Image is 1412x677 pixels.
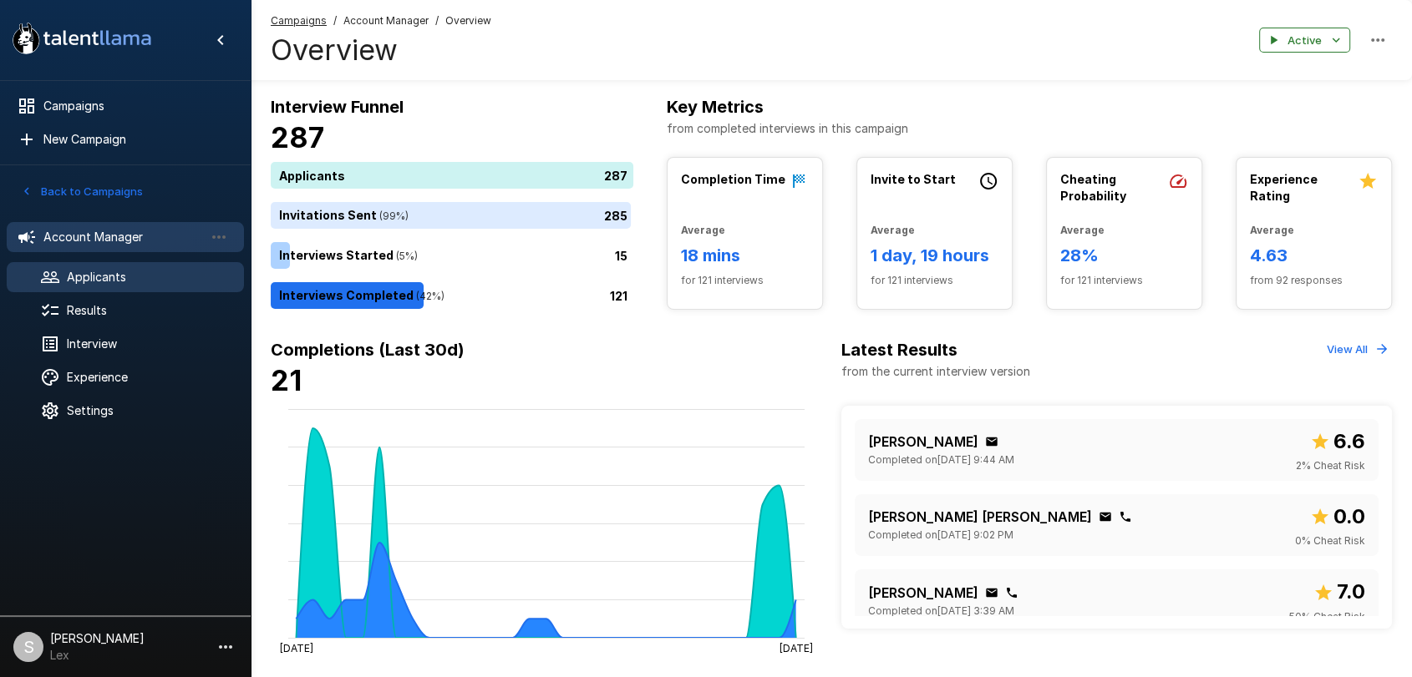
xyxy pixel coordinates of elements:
[1310,501,1365,533] span: Overall score out of 10
[445,13,491,29] span: Overview
[868,432,978,452] p: [PERSON_NAME]
[1060,242,1188,269] h6: 28%
[681,242,809,269] h6: 18 mins
[868,507,1092,527] p: [PERSON_NAME] [PERSON_NAME]
[1060,272,1188,289] span: for 121 interviews
[868,527,1013,543] span: Completed on [DATE] 9:02 PM
[1323,336,1392,362] button: View All
[333,13,337,29] span: /
[1337,579,1365,604] b: 7.0
[1259,28,1350,53] button: Active
[1250,172,1318,203] b: Experience Rating
[279,641,312,654] tspan: [DATE]
[667,120,1392,137] p: from completed interviews in this campaign
[271,33,491,68] h4: Overview
[1060,172,1126,203] b: Cheating Probability
[985,435,998,448] div: Click to copy
[1250,242,1378,269] h6: 4.63
[1333,429,1365,453] b: 6.6
[615,247,627,265] p: 15
[868,603,1014,619] span: Completed on [DATE] 3:39 AM
[841,340,957,360] b: Latest Results
[271,120,324,154] b: 287
[871,224,915,236] b: Average
[604,207,627,225] p: 285
[343,13,429,29] span: Account Manager
[1289,609,1365,625] span: 50 % Cheat Risk
[271,363,302,397] b: 21
[841,363,1030,380] p: from the current interview version
[868,583,978,603] p: [PERSON_NAME]
[1310,426,1365,457] span: Overall score out of 10
[1250,224,1294,236] b: Average
[868,452,1014,468] span: Completed on [DATE] 9:44 AM
[1296,457,1365,474] span: 2 % Cheat Risk
[871,172,956,186] b: Invite to Start
[604,167,627,184] p: 287
[681,224,725,236] b: Average
[435,13,439,29] span: /
[1333,504,1365,528] b: 0.0
[271,97,404,117] b: Interview Funnel
[271,14,327,27] u: Campaigns
[1295,533,1365,549] span: 0 % Cheat Risk
[271,340,465,360] b: Completions (Last 30d)
[667,97,764,117] b: Key Metrics
[871,272,998,289] span: for 121 interviews
[681,272,809,289] span: for 121 interviews
[1099,510,1112,523] div: Click to copy
[1005,586,1018,599] div: Click to copy
[1313,576,1365,608] span: Overall score out of 10
[610,287,627,305] p: 121
[985,586,998,599] div: Click to copy
[1060,224,1105,236] b: Average
[780,641,813,654] tspan: [DATE]
[871,242,998,269] h6: 1 day, 19 hours
[681,172,785,186] b: Completion Time
[1119,510,1132,523] div: Click to copy
[1250,272,1378,289] span: from 92 responses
